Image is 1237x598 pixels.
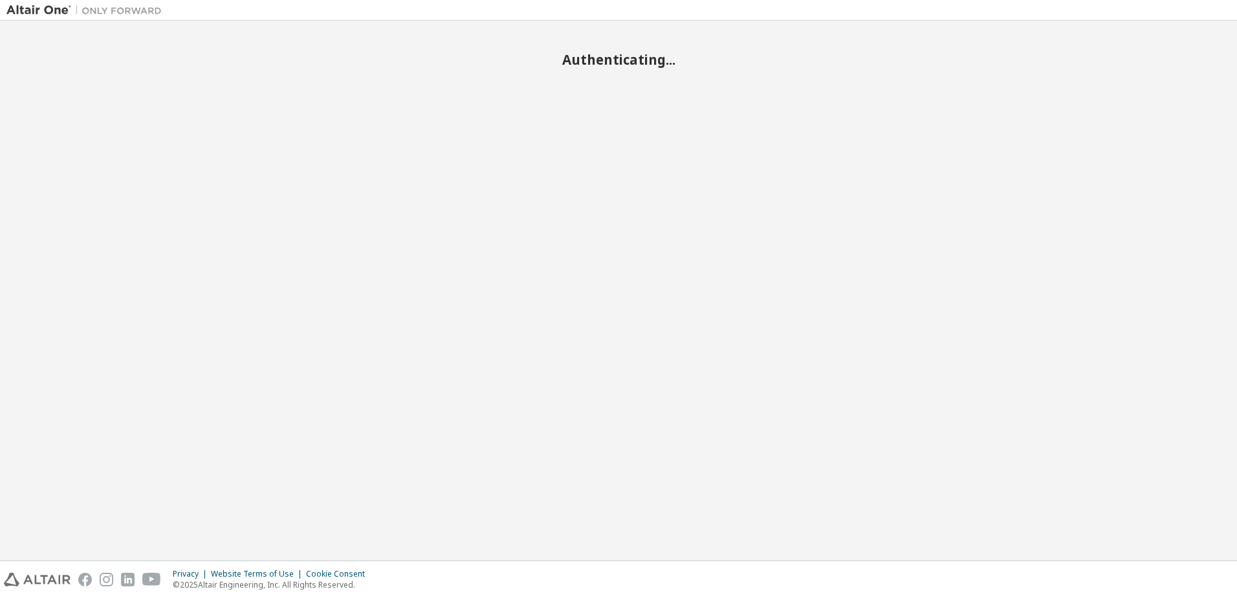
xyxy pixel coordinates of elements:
[6,4,168,17] img: Altair One
[211,569,306,579] div: Website Terms of Use
[173,569,211,579] div: Privacy
[306,569,373,579] div: Cookie Consent
[100,573,113,586] img: instagram.svg
[78,573,92,586] img: facebook.svg
[4,573,71,586] img: altair_logo.svg
[142,573,161,586] img: youtube.svg
[173,579,373,590] p: © 2025 Altair Engineering, Inc. All Rights Reserved.
[121,573,135,586] img: linkedin.svg
[6,51,1231,68] h2: Authenticating...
